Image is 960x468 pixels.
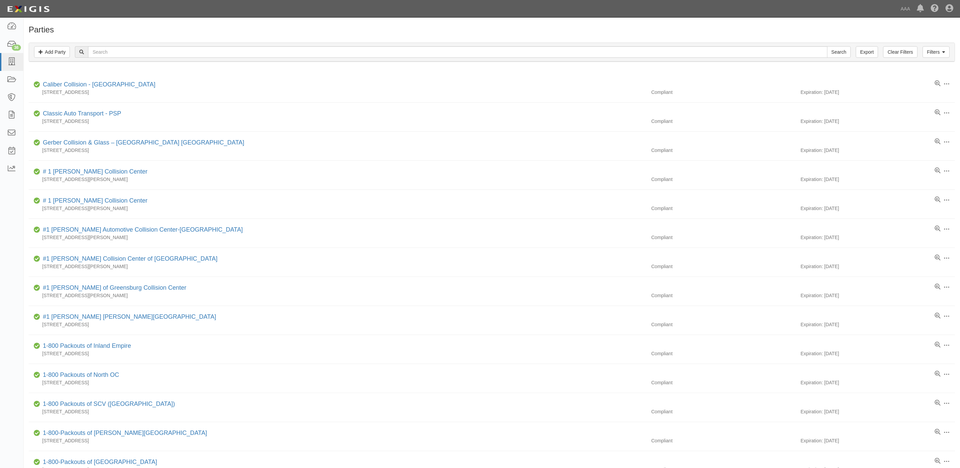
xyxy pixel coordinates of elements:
[827,46,851,58] input: Search
[646,147,801,154] div: Compliant
[40,313,216,321] div: #1 Cochran Robinson Township
[646,408,801,415] div: Compliant
[88,46,827,58] input: Search
[43,226,243,233] a: #1 [PERSON_NAME] Automotive Collision Center-[GEOGRAPHIC_DATA]
[40,400,175,409] div: 1-800 Packouts of SCV (Santa Clarita Valley)
[43,255,218,262] a: #1 [PERSON_NAME] Collision Center of [GEOGRAPHIC_DATA]
[646,234,801,241] div: Compliant
[29,263,646,270] div: [STREET_ADDRESS][PERSON_NAME]
[883,46,917,58] a: Clear Filters
[34,199,40,203] i: Compliant
[40,429,207,438] div: 1-800-Packouts of Beverly Hills
[801,321,955,328] div: Expiration: [DATE]
[29,147,646,154] div: [STREET_ADDRESS]
[43,342,131,349] a: 1-800 Packouts of Inland Empire
[801,118,955,125] div: Expiration: [DATE]
[40,109,121,118] div: Classic Auto Transport - PSP
[646,205,801,212] div: Compliant
[34,257,40,261] i: Compliant
[935,226,940,232] a: View results summary
[646,350,801,357] div: Compliant
[34,140,40,145] i: Compliant
[40,458,157,467] div: 1-800-Packouts of Tarrant County
[29,437,646,444] div: [STREET_ADDRESS]
[931,5,939,13] i: Help Center - Complianz
[935,342,940,348] a: View results summary
[34,111,40,116] i: Compliant
[935,313,940,319] a: View results summary
[801,437,955,444] div: Expiration: [DATE]
[801,292,955,299] div: Expiration: [DATE]
[5,3,52,15] img: logo-5460c22ac91f19d4615b14bd174203de0afe785f0fc80cf4dbbc73dc1793850b.png
[29,350,646,357] div: [STREET_ADDRESS]
[29,234,646,241] div: [STREET_ADDRESS][PERSON_NAME]
[801,263,955,270] div: Expiration: [DATE]
[12,45,21,51] div: 36
[43,400,175,407] a: 1-800 Packouts of SCV ([GEOGRAPHIC_DATA])
[29,321,646,328] div: [STREET_ADDRESS]
[29,379,646,386] div: [STREET_ADDRESS]
[29,176,646,183] div: [STREET_ADDRESS][PERSON_NAME]
[935,429,940,436] a: View results summary
[34,170,40,174] i: Compliant
[40,342,131,350] div: 1-800 Packouts of Inland Empire
[935,109,940,116] a: View results summary
[646,263,801,270] div: Compliant
[29,25,955,34] h1: Parties
[646,118,801,125] div: Compliant
[897,2,913,16] a: AAA
[646,176,801,183] div: Compliant
[923,46,950,58] a: Filters
[801,89,955,96] div: Expiration: [DATE]
[43,430,207,436] a: 1-800-Packouts of [PERSON_NAME][GEOGRAPHIC_DATA]
[935,197,940,203] a: View results summary
[43,168,147,175] a: # 1 [PERSON_NAME] Collision Center
[856,46,878,58] a: Export
[935,80,940,87] a: View results summary
[34,228,40,232] i: Compliant
[34,315,40,319] i: Compliant
[43,81,155,88] a: Caliber Collision - [GEOGRAPHIC_DATA]
[34,431,40,436] i: Compliant
[29,89,646,96] div: [STREET_ADDRESS]
[935,284,940,290] a: View results summary
[646,437,801,444] div: Compliant
[43,459,157,465] a: 1-800-Packouts of [GEOGRAPHIC_DATA]
[34,344,40,348] i: Compliant
[29,292,646,299] div: [STREET_ADDRESS][PERSON_NAME]
[801,147,955,154] div: Expiration: [DATE]
[801,176,955,183] div: Expiration: [DATE]
[43,371,119,378] a: 1-800 Packouts of North OC
[34,46,70,58] a: Add Party
[646,321,801,328] div: Compliant
[935,255,940,261] a: View results summary
[935,371,940,378] a: View results summary
[40,80,155,89] div: Caliber Collision - Gainesville
[801,408,955,415] div: Expiration: [DATE]
[34,402,40,407] i: Compliant
[34,82,40,87] i: Compliant
[40,255,218,263] div: #1 Cochran Collision Center of Greensburg
[29,118,646,125] div: [STREET_ADDRESS]
[43,284,186,291] a: #1 [PERSON_NAME] of Greensburg Collision Center
[43,313,216,320] a: #1 [PERSON_NAME] [PERSON_NAME][GEOGRAPHIC_DATA]
[646,292,801,299] div: Compliant
[40,138,244,147] div: Gerber Collision & Glass – Houston Brighton
[29,408,646,415] div: [STREET_ADDRESS]
[801,205,955,212] div: Expiration: [DATE]
[43,139,244,146] a: Gerber Collision & Glass – [GEOGRAPHIC_DATA] [GEOGRAPHIC_DATA]
[801,234,955,241] div: Expiration: [DATE]
[40,284,186,292] div: #1 Cochran of Greensburg Collision Center
[40,167,147,176] div: # 1 Cochran Collision Center
[935,400,940,407] a: View results summary
[801,350,955,357] div: Expiration: [DATE]
[34,286,40,290] i: Compliant
[646,379,801,386] div: Compliant
[935,167,940,174] a: View results summary
[40,197,147,205] div: # 1 Cochran Collision Center
[646,89,801,96] div: Compliant
[34,460,40,465] i: Compliant
[34,373,40,378] i: Compliant
[40,226,243,234] div: #1 Cochran Automotive Collision Center-Monroeville
[935,458,940,465] a: View results summary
